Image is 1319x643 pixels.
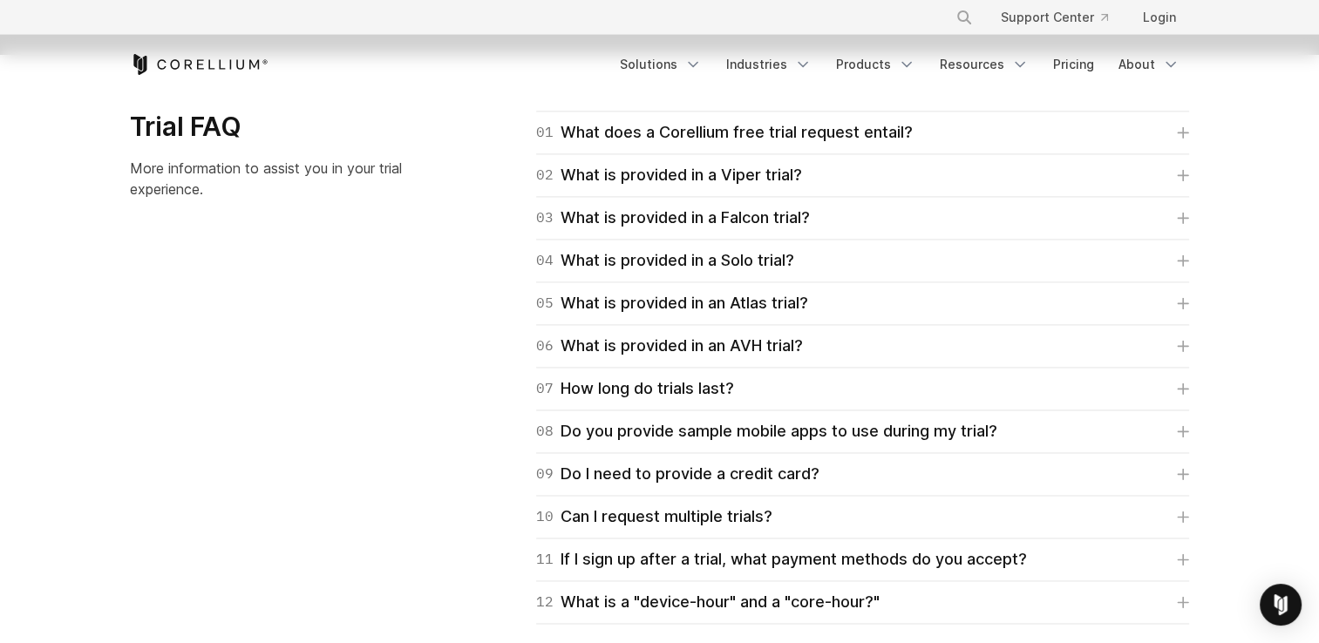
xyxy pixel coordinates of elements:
div: What is provided in a Falcon trial? [536,206,810,230]
h3: Trial FAQ [130,111,436,144]
span: 02 [536,163,554,187]
button: Search [948,2,980,33]
a: Support Center [987,2,1122,33]
div: What is provided in a Solo trial? [536,248,794,273]
a: 04What is provided in a Solo trial? [536,248,1189,273]
a: 02What is provided in a Viper trial? [536,163,1189,187]
span: 03 [536,206,554,230]
a: Corellium Home [130,54,269,75]
div: Do I need to provide a credit card? [536,462,819,486]
span: 11 [536,547,554,572]
span: 06 [536,334,554,358]
div: What is a "device-hour" and a "core-hour?" [536,590,880,614]
div: What is provided in an AVH trial? [536,334,803,358]
a: Pricing [1043,49,1105,80]
div: What does a Corellium free trial request entail? [536,120,913,145]
span: 04 [536,248,554,273]
a: 10Can I request multiple trials? [536,504,1189,529]
div: Can I request multiple trials? [536,504,772,529]
div: Open Intercom Messenger [1260,584,1302,626]
a: 09Do I need to provide a credit card? [536,462,1189,486]
span: 12 [536,590,554,614]
div: How long do trials last? [536,376,734,401]
div: Navigation Menu [935,2,1190,33]
a: 08Do you provide sample mobile apps to use during my trial? [536,419,1189,443]
span: 07 [536,376,554,401]
a: Products [826,49,926,80]
a: 03What is provided in a Falcon trial? [536,206,1189,230]
div: What is provided in a Viper trial? [536,163,802,187]
div: Navigation Menu [609,49,1190,80]
a: 07How long do trials last? [536,376,1189,401]
span: 10 [536,504,554,529]
a: 06What is provided in an AVH trial? [536,334,1189,358]
div: What is provided in an Atlas trial? [536,291,808,315]
div: If I sign up after a trial, what payment methods do you accept? [536,547,1027,572]
div: Do you provide sample mobile apps to use during my trial? [536,419,997,443]
a: 05What is provided in an Atlas trial? [536,291,1189,315]
span: 01 [536,120,554,145]
a: Solutions [609,49,712,80]
a: About [1108,49,1190,80]
span: 09 [536,462,554,486]
a: Login [1129,2,1190,33]
a: 11If I sign up after a trial, what payment methods do you accept? [536,547,1189,572]
span: 08 [536,419,554,443]
a: Resources [929,49,1039,80]
span: 05 [536,291,554,315]
a: Industries [716,49,822,80]
a: 12What is a "device-hour" and a "core-hour?" [536,590,1189,614]
a: 01What does a Corellium free trial request entail? [536,120,1189,145]
p: More information to assist you in your trial experience. [130,158,436,200]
